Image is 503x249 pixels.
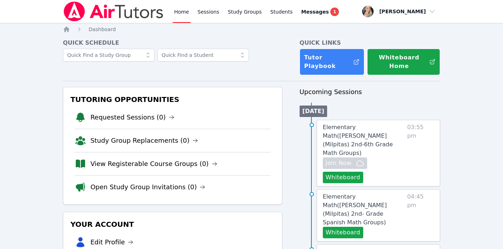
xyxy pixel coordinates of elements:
[90,237,134,247] a: Edit Profile
[323,192,404,227] a: Elementary Math([PERSON_NAME] (Milpitas) 2nd- Grade Spanish Math Groups)
[367,49,440,75] button: Whiteboard Home
[90,112,174,122] a: Requested Sessions (0)
[157,49,249,62] input: Quick Find a Student
[63,26,440,33] nav: Breadcrumb
[90,159,217,169] a: View Registerable Course Groups (0)
[69,93,276,106] h3: Tutoring Opportunities
[323,157,367,169] button: Join Now
[63,1,164,21] img: Air Tutors
[407,123,434,183] span: 03:55 pm
[301,8,329,15] span: Messages
[326,159,351,167] span: Join Now
[89,26,116,33] a: Dashboard
[89,26,116,32] span: Dashboard
[63,49,154,62] input: Quick Find a Study Group
[323,172,363,183] button: Whiteboard
[300,49,364,75] a: Tutor Playbook
[90,136,198,146] a: Study Group Replacements (0)
[63,39,282,47] h4: Quick Schedule
[300,106,327,117] li: [DATE]
[300,39,440,47] h4: Quick Links
[90,182,206,192] a: Open Study Group Invitations (0)
[69,218,276,231] h3: Your Account
[323,123,404,157] a: Elementary Math([PERSON_NAME] (Milpitas) 2nd-6th Grade Math Groups)
[323,227,363,238] button: Whiteboard
[300,87,440,97] h3: Upcoming Sessions
[323,124,393,156] span: Elementary Math ( [PERSON_NAME] (Milpitas) 2nd-6th Grade Math Groups )
[407,192,434,238] span: 04:45 pm
[323,193,387,226] span: Elementary Math ( [PERSON_NAME] (Milpitas) 2nd- Grade Spanish Math Groups )
[330,8,339,16] span: 1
